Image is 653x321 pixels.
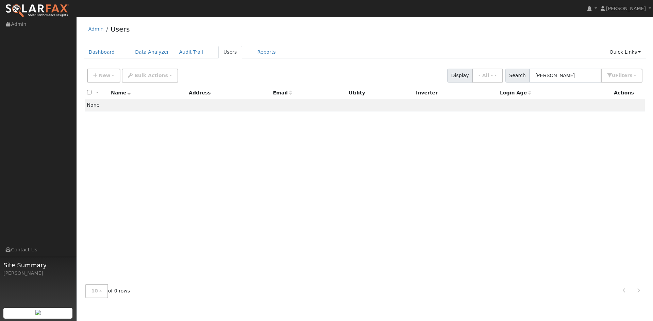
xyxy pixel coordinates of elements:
span: Filter [615,73,633,78]
span: New [99,73,110,78]
div: Inverter [416,89,495,96]
span: Search [505,69,530,83]
a: Reports [252,46,281,58]
button: Bulk Actions [122,69,178,83]
button: 0Filters [601,69,642,83]
button: New [87,69,121,83]
td: None [85,99,645,111]
span: Days since last login [500,90,531,95]
span: Bulk Actions [134,73,168,78]
a: Data Analyzer [130,46,174,58]
div: Address [189,89,268,96]
a: Quick Links [604,46,646,58]
span: Display [447,69,473,83]
img: SolarFax [5,4,69,18]
div: [PERSON_NAME] [3,270,73,277]
a: Audit Trail [174,46,208,58]
div: Utility [349,89,411,96]
img: retrieve [35,310,41,315]
a: Admin [88,26,104,32]
a: Users [111,25,130,33]
span: 10 [91,288,98,293]
div: Actions [614,89,642,96]
button: 10 [85,284,108,298]
a: Users [218,46,242,58]
input: Search [529,69,601,83]
span: s [630,73,632,78]
span: of 0 rows [85,284,130,298]
a: Dashboard [84,46,120,58]
span: Site Summary [3,261,73,270]
span: Email [273,90,292,95]
button: - All - [472,69,503,83]
span: [PERSON_NAME] [606,6,646,11]
span: Name [111,90,131,95]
